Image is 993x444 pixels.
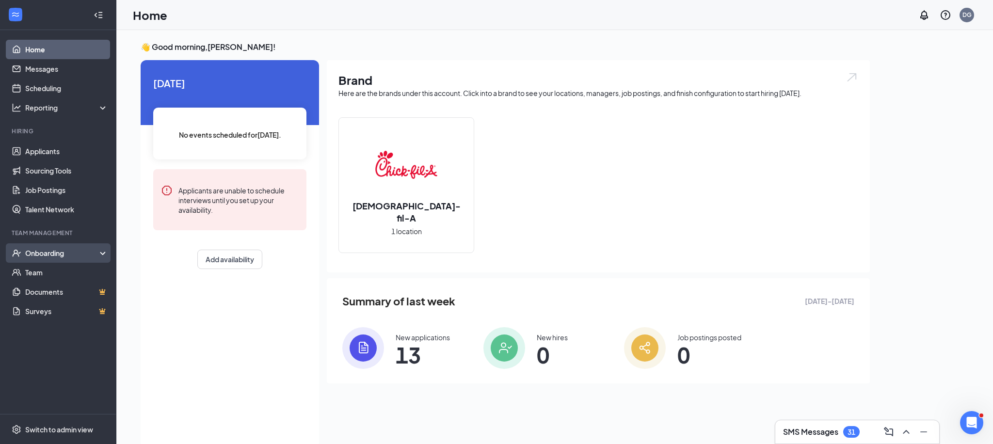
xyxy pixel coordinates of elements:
[197,250,262,269] button: Add availability
[25,142,108,161] a: Applicants
[25,425,93,434] div: Switch to admin view
[338,88,858,98] div: Here are the brands under this account. Click into a brand to see your locations, managers, job p...
[178,185,299,215] div: Applicants are unable to schedule interviews until you set up your availability.
[396,346,450,364] span: 13
[12,229,106,237] div: Team Management
[918,426,929,438] svg: Minimize
[677,333,741,342] div: Job postings posted
[25,103,109,112] div: Reporting
[391,226,422,237] span: 1 location
[153,76,306,91] span: [DATE]
[916,424,931,440] button: Minimize
[537,333,568,342] div: New hires
[12,425,21,434] svg: Settings
[805,296,854,306] span: [DATE] - [DATE]
[12,248,21,258] svg: UserCheck
[25,180,108,200] a: Job Postings
[25,301,108,321] a: SurveysCrown
[848,428,855,436] div: 31
[338,72,858,88] h1: Brand
[624,327,666,369] img: icon
[25,282,108,301] a: DocumentsCrown
[161,185,173,196] svg: Error
[898,424,914,440] button: ChevronUp
[11,10,20,19] svg: WorkstreamLogo
[900,426,912,438] svg: ChevronUp
[375,134,437,196] img: Chick-fil-A
[342,293,455,310] span: Summary of last week
[940,9,951,21] svg: QuestionInfo
[483,327,525,369] img: icon
[25,248,100,258] div: Onboarding
[133,7,167,23] h1: Home
[25,200,108,219] a: Talent Network
[677,346,741,364] span: 0
[396,333,450,342] div: New applications
[12,127,106,135] div: Hiring
[339,200,474,224] h2: [DEMOGRAPHIC_DATA]-fil-A
[25,59,108,79] a: Messages
[960,411,983,434] iframe: Intercom live chat
[12,103,21,112] svg: Analysis
[881,424,897,440] button: ComposeMessage
[883,426,895,438] svg: ComposeMessage
[962,11,972,19] div: DG
[25,263,108,282] a: Team
[25,40,108,59] a: Home
[783,427,838,437] h3: SMS Messages
[342,327,384,369] img: icon
[141,42,870,52] h3: 👋 Good morning, [PERSON_NAME] !
[25,161,108,180] a: Sourcing Tools
[846,72,858,83] img: open.6027fd2a22e1237b5b06.svg
[94,10,103,20] svg: Collapse
[537,346,568,364] span: 0
[918,9,930,21] svg: Notifications
[179,129,281,140] span: No events scheduled for [DATE] .
[25,79,108,98] a: Scheduling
